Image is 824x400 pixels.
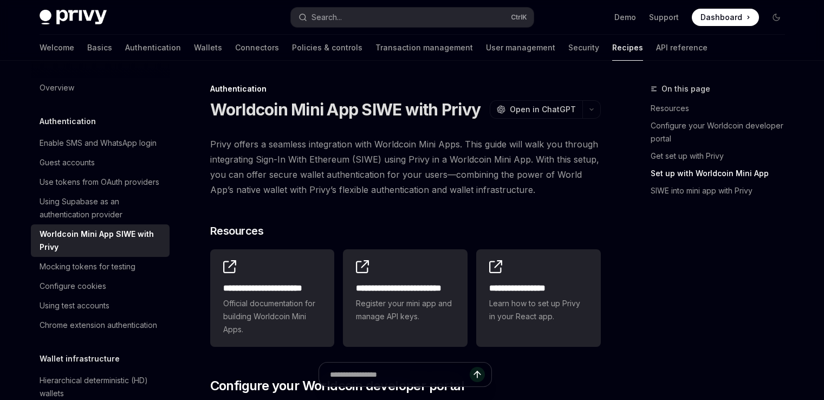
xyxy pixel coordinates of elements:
a: Basics [87,35,112,61]
a: Using test accounts [31,296,170,315]
span: Official documentation for building Worldcoin Mini Apps. [223,297,322,336]
a: Transaction management [375,35,473,61]
button: Search...CtrlK [291,8,534,27]
span: Open in ChatGPT [510,104,576,115]
div: Using Supabase as an authentication provider [40,195,163,221]
a: Dashboard [692,9,759,26]
a: Set up with Worldcoin Mini App [651,165,794,182]
a: API reference [656,35,708,61]
div: Chrome extension authentication [40,319,157,332]
a: Welcome [40,35,74,61]
span: Register your mini app and manage API keys. [356,297,455,323]
a: Get set up with Privy [651,147,794,165]
a: Authentication [125,35,181,61]
button: Toggle dark mode [768,9,785,26]
h5: Authentication [40,115,96,128]
a: Using Supabase as an authentication provider [31,192,170,224]
a: Worldcoin Mini App SIWE with Privy [31,224,170,257]
button: Send message [470,367,485,382]
button: Open in ChatGPT [490,100,582,119]
div: Use tokens from OAuth providers [40,176,159,189]
div: Mocking tokens for testing [40,260,135,273]
span: Resources [210,223,264,238]
div: Worldcoin Mini App SIWE with Privy [40,228,163,254]
h1: Worldcoin Mini App SIWE with Privy [210,100,481,119]
span: Privy offers a seamless integration with Worldcoin Mini Apps. This guide will walk you through in... [210,137,601,197]
a: Recipes [612,35,643,61]
div: Hierarchical deterministic (HD) wallets [40,374,163,400]
img: dark logo [40,10,107,25]
a: Use tokens from OAuth providers [31,172,170,192]
input: Ask a question... [330,363,470,386]
a: Policies & controls [292,35,362,61]
span: On this page [661,82,710,95]
div: Enable SMS and WhatsApp login [40,137,157,150]
span: Ctrl K [511,13,527,22]
a: Chrome extension authentication [31,315,170,335]
div: Overview [40,81,74,94]
span: Learn how to set up Privy in your React app. [489,297,588,323]
a: Enable SMS and WhatsApp login [31,133,170,153]
a: Configure cookies [31,276,170,296]
a: Overview [31,78,170,98]
a: User management [486,35,555,61]
a: Mocking tokens for testing [31,257,170,276]
a: Wallets [194,35,222,61]
a: SIWE into mini app with Privy [651,182,794,199]
a: Resources [651,100,794,117]
a: Demo [614,12,636,23]
div: Search... [312,11,342,24]
a: Guest accounts [31,153,170,172]
div: Configure cookies [40,280,106,293]
a: Security [568,35,599,61]
div: Authentication [210,83,601,94]
span: Dashboard [700,12,742,23]
a: Connectors [235,35,279,61]
div: Using test accounts [40,299,109,312]
a: Support [649,12,679,23]
a: Configure your Worldcoin developer portal [651,117,794,147]
div: Guest accounts [40,156,95,169]
h5: Wallet infrastructure [40,352,120,365]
